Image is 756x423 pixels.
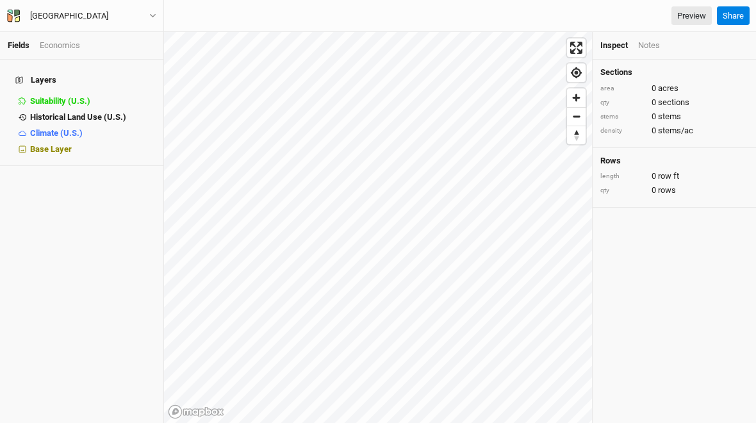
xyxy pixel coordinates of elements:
button: Enter fullscreen [567,38,586,57]
div: Five Springs Farms [30,10,108,22]
div: stems [600,112,645,122]
div: 0 [600,125,748,137]
div: length [600,172,645,181]
span: acres [658,83,678,94]
div: qty [600,186,645,195]
div: area [600,84,645,94]
a: Preview [671,6,712,26]
div: Economics [40,40,80,51]
h4: Rows [600,156,748,166]
div: 0 [600,170,748,182]
div: Climate (U.S.) [30,128,156,138]
span: sections [658,97,689,108]
span: Suitability (U.S.) [30,96,90,106]
div: Historical Land Use (U.S.) [30,112,156,122]
div: 0 [600,97,748,108]
span: Zoom out [567,108,586,126]
div: density [600,126,645,136]
div: Base Layer [30,144,156,154]
button: Zoom out [567,107,586,126]
a: Mapbox logo [168,404,224,419]
span: Climate (U.S.) [30,128,83,138]
h4: Layers [8,67,156,93]
button: Share [717,6,750,26]
div: qty [600,98,645,108]
div: Inspect [600,40,628,51]
button: Reset bearing to north [567,126,586,144]
canvas: Map [164,32,592,423]
div: 0 [600,111,748,122]
div: Notes [638,40,660,51]
span: Historical Land Use (U.S.) [30,112,126,122]
button: Find my location [567,63,586,82]
span: rows [658,185,676,196]
h4: Sections [600,67,748,78]
span: stems [658,111,681,122]
a: Fields [8,40,29,50]
span: row ft [658,170,679,182]
div: 0 [600,185,748,196]
button: [GEOGRAPHIC_DATA] [6,9,157,23]
div: 0 [600,83,748,94]
span: Base Layer [30,144,72,154]
div: [GEOGRAPHIC_DATA] [30,10,108,22]
button: Zoom in [567,88,586,107]
div: Suitability (U.S.) [30,96,156,106]
span: stems/ac [658,125,693,137]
